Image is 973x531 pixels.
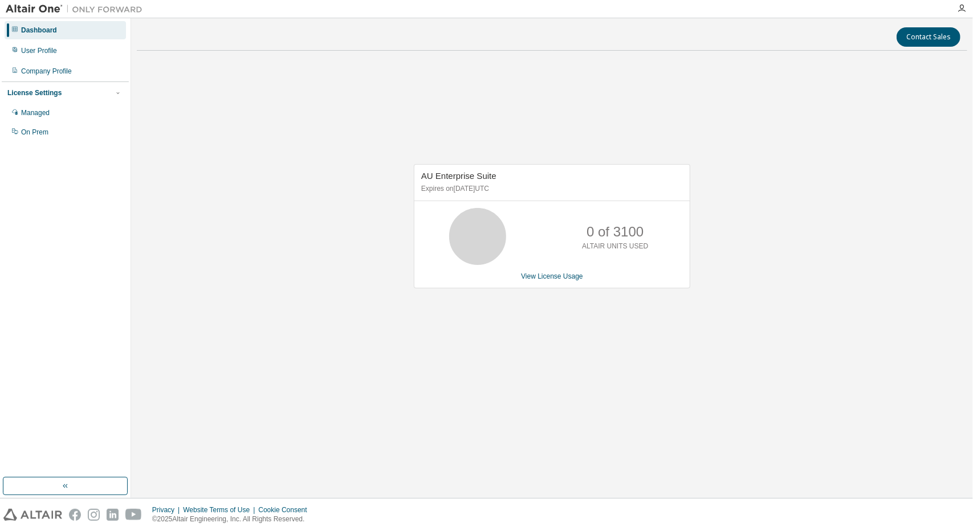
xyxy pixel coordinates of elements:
div: Dashboard [21,26,57,35]
a: View License Usage [521,272,583,280]
div: Website Terms of Use [183,505,258,514]
p: ALTAIR UNITS USED [582,242,648,251]
img: altair_logo.svg [3,509,62,521]
div: Privacy [152,505,183,514]
div: License Settings [7,88,62,97]
p: © 2025 Altair Engineering, Inc. All Rights Reserved. [152,514,314,524]
div: Cookie Consent [258,505,314,514]
p: Expires on [DATE] UTC [421,184,680,194]
img: Altair One [6,3,148,15]
img: linkedin.svg [107,509,119,521]
img: instagram.svg [88,509,100,521]
button: Contact Sales [897,27,960,47]
div: Managed [21,108,50,117]
span: AU Enterprise Suite [421,171,496,181]
div: Company Profile [21,67,72,76]
div: On Prem [21,128,48,137]
div: User Profile [21,46,57,55]
p: 0 of 3100 [587,222,644,242]
img: facebook.svg [69,509,81,521]
img: youtube.svg [125,509,142,521]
